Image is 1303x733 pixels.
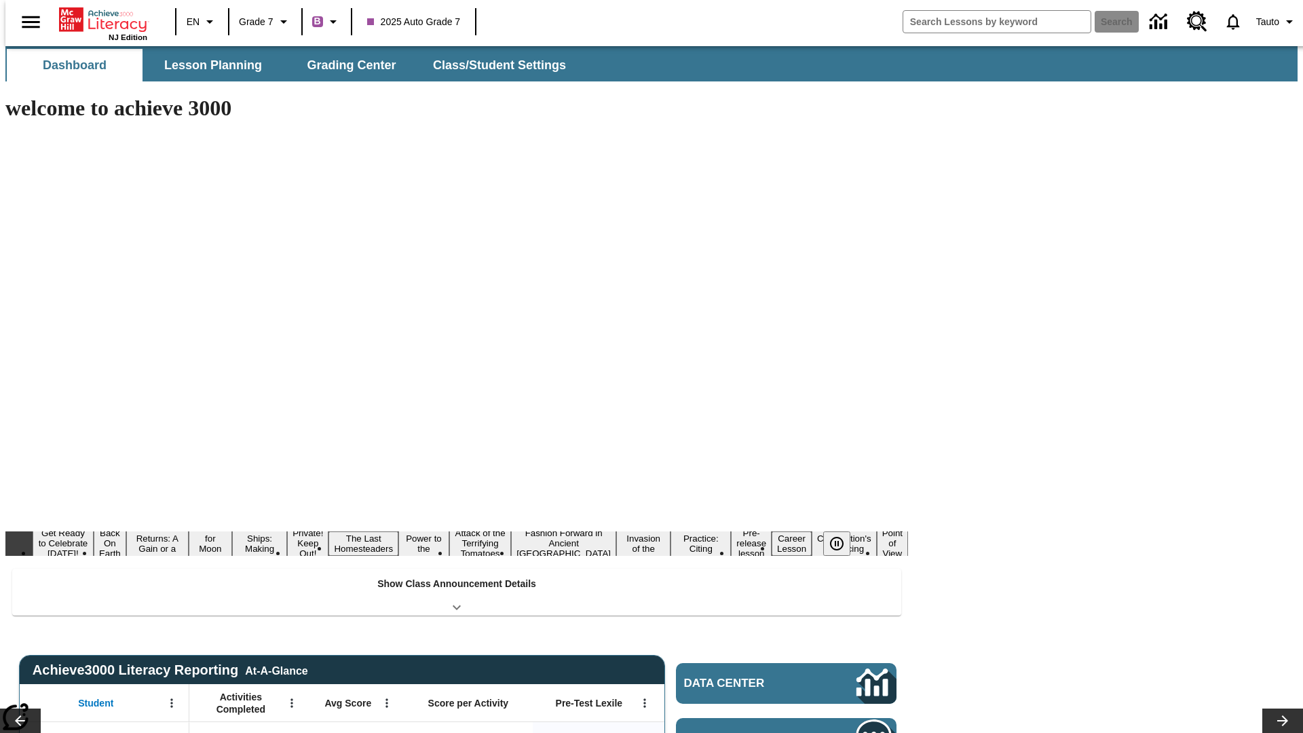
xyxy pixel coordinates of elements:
button: Profile/Settings [1251,10,1303,34]
div: At-A-Glance [245,662,307,677]
button: Slide 7 The Last Homesteaders [328,531,398,556]
button: Pause [823,531,850,556]
button: Dashboard [7,49,143,81]
span: Achieve3000 Literacy Reporting [33,662,308,678]
p: Show Class Announcement Details [377,577,536,591]
button: Boost Class color is purple. Change class color [307,10,347,34]
button: Slide 10 Fashion Forward in Ancient Rome [511,526,616,561]
button: Open Menu [162,693,182,713]
button: Slide 16 Point of View [877,526,908,561]
button: Slide 11 The Invasion of the Free CD [616,521,671,566]
button: Lesson carousel, Next [1262,709,1303,733]
button: Open Menu [635,693,655,713]
span: Activities Completed [196,691,286,715]
span: 2025 Auto Grade 7 [367,15,461,29]
button: Class/Student Settings [422,49,577,81]
button: Open Menu [282,693,302,713]
button: Slide 6 Private! Keep Out! [287,526,328,561]
a: Data Center [1141,3,1179,41]
span: Pre-Test Lexile [556,697,623,709]
div: SubNavbar [5,49,578,81]
button: Slide 3 Free Returns: A Gain or a Drain? [126,521,189,566]
h1: welcome to achieve 3000 [5,96,908,121]
span: Data Center [684,677,811,690]
a: Notifications [1215,4,1251,39]
button: Grade: Grade 7, Select a grade [233,10,297,34]
button: Slide 14 Career Lesson [772,531,812,556]
a: Data Center [676,663,896,704]
span: Grade 7 [239,15,273,29]
button: Open Menu [377,693,397,713]
input: search field [903,11,1091,33]
div: Pause [823,531,864,556]
button: Slide 15 The Constitution's Balancing Act [812,521,877,566]
button: Open side menu [11,2,51,42]
span: Tauto [1256,15,1279,29]
button: Slide 9 Attack of the Terrifying Tomatoes [449,526,511,561]
span: NJ Edition [109,33,147,41]
span: Avg Score [324,697,371,709]
button: Slide 13 Pre-release lesson [731,526,772,561]
button: Slide 8 Solar Power to the People [398,521,449,566]
button: Slide 4 Time for Moon Rules? [189,521,232,566]
a: Resource Center, Will open in new tab [1179,3,1215,40]
span: B [314,13,321,30]
a: Home [59,6,147,33]
button: Lesson Planning [145,49,281,81]
button: Slide 2 Back On Earth [94,526,126,561]
div: SubNavbar [5,46,1298,81]
button: Slide 5 Cruise Ships: Making Waves [232,521,287,566]
button: Language: EN, Select a language [181,10,224,34]
div: Home [59,5,147,41]
span: Score per Activity [428,697,509,709]
button: Slide 1 Get Ready to Celebrate Juneteenth! [33,526,94,561]
button: Slide 12 Mixed Practice: Citing Evidence [671,521,731,566]
span: Student [78,697,113,709]
div: Show Class Announcement Details [12,569,901,616]
button: Grading Center [284,49,419,81]
span: EN [187,15,200,29]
